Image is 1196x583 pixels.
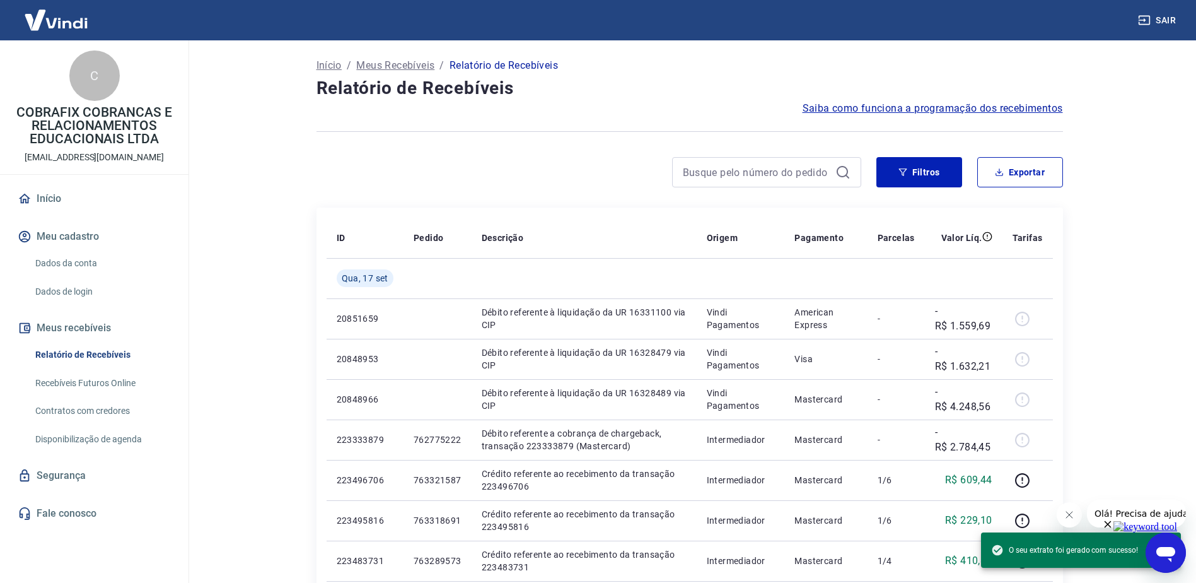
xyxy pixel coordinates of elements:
[337,555,393,567] p: 223483731
[482,548,687,574] p: Crédito referente ao recebimento da transação 223483731
[876,157,962,187] button: Filtros
[337,433,393,446] p: 223333879
[414,433,462,446] p: 762775222
[15,185,173,213] a: Início
[337,312,393,325] p: 20851659
[337,393,393,406] p: 20848966
[1013,232,1043,244] p: Tarifas
[15,462,173,490] a: Segurança
[935,303,992,334] p: -R$ 1.559,69
[945,473,992,488] p: R$ 609,44
[15,223,173,250] button: Meu cadastro
[414,555,462,567] p: 763289573
[794,306,857,331] p: American Express
[482,468,687,493] p: Crédito referente ao recebimento da transação 223496706
[30,398,173,424] a: Contratos com credores
[707,387,775,412] p: Vindi Pagamentos
[337,514,393,527] p: 223495816
[482,387,687,412] p: Débito referente à liquidação da UR 16328489 via CIP
[15,500,173,527] a: Fale conosco
[977,157,1063,187] button: Exportar
[991,544,1138,556] span: O seu extrato foi gerado com sucesso!
[878,393,915,406] p: -
[30,279,173,305] a: Dados de login
[878,514,915,527] p: 1/6
[794,433,857,446] p: Mastercard
[935,384,992,415] p: -R$ 4.248,56
[482,306,687,331] p: Débito referente à liquidação da UR 16331100 via CIP
[15,314,173,342] button: Meus recebíveis
[878,232,915,244] p: Parcelas
[10,106,178,146] p: COBRAFIX COBRANCAS E RELACIONAMENTOS EDUCACIONAIS LTDA
[347,58,351,73] p: /
[707,514,775,527] p: Intermediador
[1087,500,1186,527] iframe: Mensagem da empresa
[941,232,982,244] p: Valor Líq.
[794,232,844,244] p: Pagamento
[15,1,97,39] img: Vindi
[878,433,915,446] p: -
[450,58,558,73] p: Relatório de Recebíveis
[414,232,443,244] p: Pedido
[30,250,173,276] a: Dados da conta
[1135,9,1181,32] button: Sair
[707,232,738,244] p: Origem
[69,50,120,101] div: C
[935,344,992,374] p: -R$ 1.632,21
[878,474,915,486] p: 1/6
[482,346,687,372] p: Débito referente à liquidação da UR 16328479 via CIP
[794,353,857,365] p: Visa
[482,508,687,533] p: Crédito referente ao recebimento da transação 223495816
[8,9,106,19] span: Olá! Precisa de ajuda?
[414,514,462,527] p: 763318691
[707,346,775,372] p: Vindi Pagamentos
[414,474,462,486] p: 763321587
[707,555,775,567] p: Intermediador
[30,370,173,396] a: Recebíveis Futuros Online
[25,151,164,164] p: [EMAIL_ADDRESS][DOMAIN_NAME]
[30,342,173,368] a: Relatório de Recebíveis
[707,474,775,486] p: Intermediador
[794,474,857,486] p: Mastercard
[878,353,915,365] p: -
[707,306,775,331] p: Vindi Pagamentos
[707,433,775,446] p: Intermediador
[1146,533,1186,573] iframe: Botão para abrir a janela de mensagens
[945,513,992,528] p: R$ 229,10
[316,76,1063,101] h4: Relatório de Recebíveis
[803,101,1063,116] a: Saiba como funciona a programação dos recebimentos
[356,58,434,73] a: Meus Recebíveis
[439,58,444,73] p: /
[30,427,173,452] a: Disponibilização de agenda
[482,427,687,452] p: Débito referente a cobrança de chargeback, transação 223333879 (Mastercard)
[683,163,830,182] input: Busque pelo número do pedido
[935,425,992,455] p: -R$ 2.784,45
[342,272,388,285] span: Qua, 17 set
[1057,502,1082,527] iframe: Fechar mensagem
[337,353,393,365] p: 20848953
[337,232,345,244] p: ID
[878,555,915,567] p: 1/4
[794,514,857,527] p: Mastercard
[482,232,524,244] p: Descrição
[794,555,857,567] p: Mastercard
[337,474,393,486] p: 223496706
[945,553,992,568] p: R$ 410,86
[794,393,857,406] p: Mastercard
[878,312,915,325] p: -
[316,58,342,73] a: Início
